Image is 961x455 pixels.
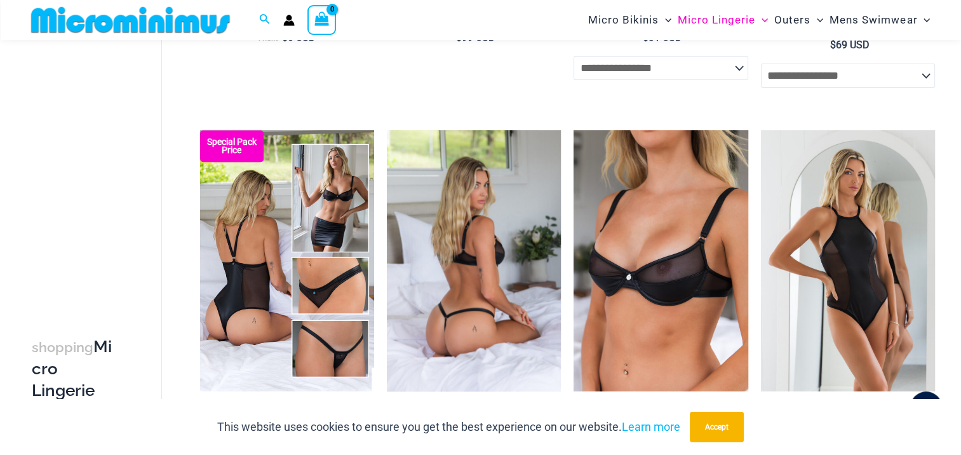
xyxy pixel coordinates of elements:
h3: Micro Lingerie [32,336,117,401]
span: $ [830,39,835,51]
span: Menu Toggle [810,4,823,36]
a: OutersMenu ToggleMenu Toggle [771,4,826,36]
a: Micro LingerieMenu ToggleMenu Toggle [675,4,771,36]
a: Mens SwimwearMenu ToggleMenu Toggle [826,4,933,36]
a: Running Wild Midnight 1052 Top 6512 Bottom 02Running Wild Midnight 1052 Top 6512 Bottom 05Running... [387,130,561,391]
a: Micro BikinisMenu ToggleMenu Toggle [585,4,675,36]
span: Menu Toggle [659,4,671,36]
span: Micro Lingerie [678,4,755,36]
img: All Styles (1) [200,130,374,391]
img: Running Wild Midnight 115 Bodysuit 02 [761,130,935,391]
a: Running Wild Midnight 115 Bodysuit 02Running Wild Midnight 115 Bodysuit 12Running Wild Midnight 1... [761,130,935,391]
span: Outers [774,4,810,36]
span: Menu Toggle [755,4,768,36]
img: MM SHOP LOGO FLAT [26,6,235,34]
a: Search icon link [259,12,271,28]
span: Mens Swimwear [830,4,917,36]
a: Learn more [622,420,680,433]
img: Running Wild Midnight 1052 Top 6512 Bottom 05 [387,130,561,391]
img: Running Wild Midnight 1052 Top 01 [574,130,748,391]
b: Special Pack Price [200,138,264,154]
a: Account icon link [283,15,295,26]
span: Menu Toggle [917,4,930,36]
nav: Site Navigation [583,2,936,38]
a: All Styles (1) Running Wild Midnight 1052 Top 6512 Bottom 04Running Wild Midnight 1052 Top 6512 B... [200,130,374,391]
bdi: 69 USD [830,39,869,51]
a: View Shopping Cart, empty [307,5,337,34]
span: Micro Bikinis [588,4,659,36]
a: Running Wild Midnight 1052 Top 01Running Wild Midnight 1052 Top 6052 Bottom 06Running Wild Midnig... [574,130,748,391]
p: This website uses cookies to ensure you get the best experience on our website. [217,418,680,437]
span: shopping [32,339,93,355]
iframe: TrustedSite Certified [32,43,146,297]
button: Accept [690,412,744,442]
